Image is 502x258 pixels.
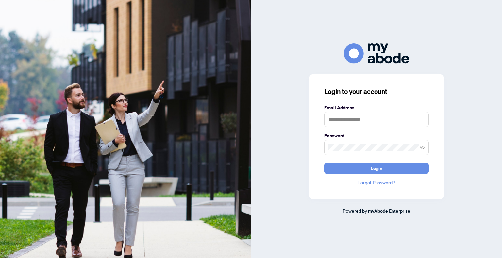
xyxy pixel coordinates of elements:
a: Forgot Password? [324,179,429,186]
span: eye-invisible [420,145,425,150]
span: Enterprise [389,208,410,214]
a: myAbode [368,207,388,215]
label: Password [324,132,429,139]
span: Powered by [343,208,367,214]
label: Email Address [324,104,429,111]
img: ma-logo [344,43,409,63]
button: Login [324,163,429,174]
span: Login [371,163,382,174]
h3: Login to your account [324,87,429,96]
